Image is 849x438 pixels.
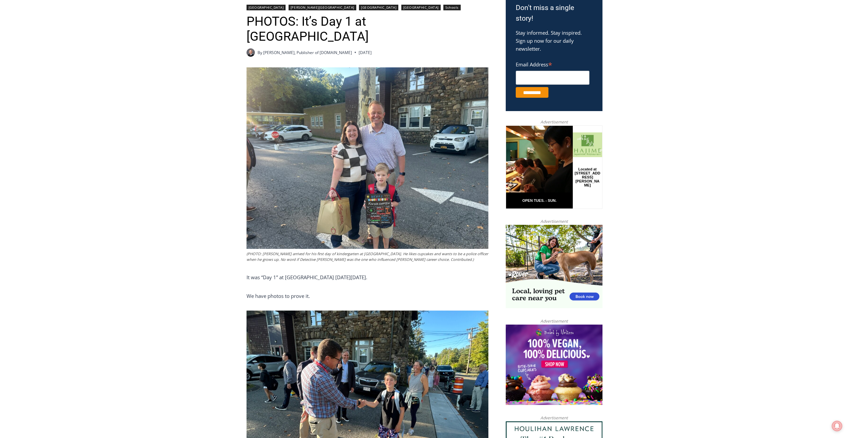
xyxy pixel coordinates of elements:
time: [DATE] [359,49,372,56]
span: Advertisement [534,119,574,125]
h1: PHOTOS: It’s Day 1 at [GEOGRAPHIC_DATA] [247,14,488,44]
h3: Don't miss a single story! [516,3,592,24]
a: Intern @ [DOMAIN_NAME] [160,65,323,83]
span: Advertisement [534,415,574,421]
a: Author image [247,48,255,57]
p: It was “Day 1” at [GEOGRAPHIC_DATA] [DATE][DATE]. [247,273,488,281]
a: [PERSON_NAME][GEOGRAPHIC_DATA] [289,5,356,10]
label: Email Address [516,58,589,70]
img: (PHOTO: Henry arrived for his first day of Kindergarten at Midland Elementary School. He likes cu... [247,67,488,249]
figcaption: (PHOTO: [PERSON_NAME] arrived for his first day of kindergarten at [GEOGRAPHIC_DATA]. He likes cu... [247,251,488,263]
a: [PERSON_NAME], Publisher of [DOMAIN_NAME] [263,50,352,55]
span: Advertisement [534,218,574,225]
span: Advertisement [534,318,574,324]
span: Open Tues. - Sun. [PHONE_NUMBER] [2,69,65,94]
a: [GEOGRAPHIC_DATA] [401,5,441,10]
p: Stay informed. Stay inspired. Sign up now for our daily newsletter. [516,29,592,53]
span: Intern @ [DOMAIN_NAME] [174,66,309,81]
a: Schools [443,5,461,10]
p: We have photos to prove it. [247,292,488,300]
a: Open Tues. - Sun. [PHONE_NUMBER] [0,67,67,83]
div: "I learned about the history of a place I’d honestly never considered even as a resident of [GEOG... [168,0,315,65]
a: [GEOGRAPHIC_DATA] [359,5,398,10]
span: By [258,49,262,56]
a: [GEOGRAPHIC_DATA] [247,5,286,10]
div: Located at [STREET_ADDRESS][PERSON_NAME] [68,42,95,80]
img: Baked by Melissa [506,325,602,405]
